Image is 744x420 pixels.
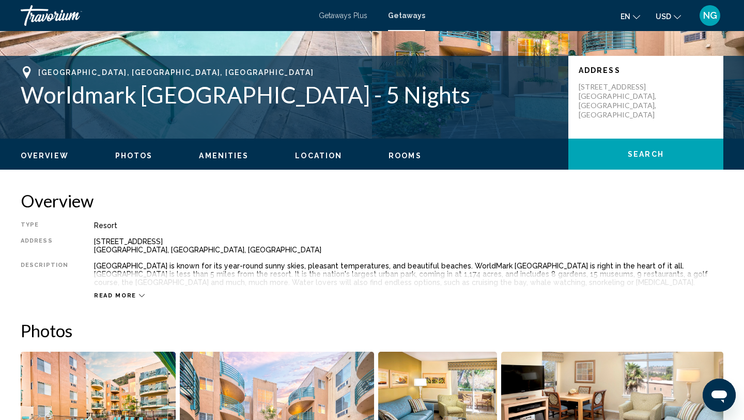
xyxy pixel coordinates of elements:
div: Description [21,262,68,287]
span: Search [628,151,664,159]
button: Photos [115,151,153,160]
span: NG [703,10,717,21]
button: Search [568,139,723,170]
button: Change currency [656,9,681,24]
div: Type [21,221,68,230]
span: USD [656,12,671,21]
p: [STREET_ADDRESS] [GEOGRAPHIC_DATA], [GEOGRAPHIC_DATA], [GEOGRAPHIC_DATA] [579,82,661,119]
button: Change language [621,9,640,24]
span: Read more [94,292,136,299]
h1: Worldmark [GEOGRAPHIC_DATA] - 5 Nights [21,81,558,108]
div: Resort [94,221,723,230]
h2: Photos [21,320,723,341]
button: Overview [21,151,69,160]
button: Rooms [389,151,422,160]
div: [GEOGRAPHIC_DATA] is known for its year-round sunny skies, pleasant temperatures, and beautiful b... [94,262,723,287]
a: Travorium [21,5,308,26]
button: Read more [94,292,145,299]
span: en [621,12,630,21]
p: Address [579,66,713,74]
div: [STREET_ADDRESS] [GEOGRAPHIC_DATA], [GEOGRAPHIC_DATA], [GEOGRAPHIC_DATA] [94,237,723,254]
h2: Overview [21,190,723,211]
a: Getaways Plus [319,11,367,20]
button: Amenities [199,151,249,160]
span: [GEOGRAPHIC_DATA], [GEOGRAPHIC_DATA], [GEOGRAPHIC_DATA] [38,68,314,77]
a: Getaways [388,11,425,20]
button: User Menu [696,5,723,26]
iframe: Button to launch messaging window [703,379,736,412]
button: Location [295,151,342,160]
div: Address [21,237,68,254]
